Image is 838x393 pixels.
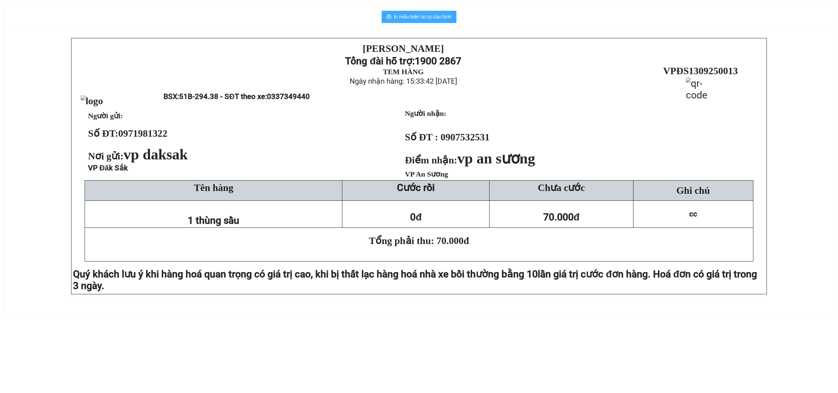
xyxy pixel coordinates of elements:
[350,77,457,86] span: Ngày nhận hàng: 15:33:42 [DATE]
[124,146,188,162] span: vp daksak
[345,55,415,67] strong: Tổng đài hỗ trợ:
[163,92,309,101] span: BSX:
[179,92,309,101] span: 51B-294.38 - SĐT theo xe:
[538,182,585,193] span: Chưa cước
[397,182,435,193] strong: Cước rồi
[363,43,444,54] strong: [PERSON_NAME]
[405,155,535,166] strong: Điểm nhận:
[689,210,697,218] span: cc
[663,65,738,76] span: VPĐS1309250013
[88,128,167,139] strong: Số ĐT:
[686,78,715,107] img: qr-code
[73,268,538,280] span: Quý khách lưu ý khi hàng hoá quan trọng có giá trị cao, khi bị thất lạc hàng hoá nhà xe bồi thườn...
[88,151,190,162] span: Nơi gửi:
[118,128,167,139] span: 0971981322
[88,112,123,120] span: Người gửi:
[73,268,757,292] span: lần giá trị cước đơn hàng. Hoá đơn có giá trị trong 3 ngày.
[88,164,128,172] span: VP Đăk Sắk
[543,211,580,223] span: 70.000đ
[410,211,422,223] span: 0đ
[676,185,710,196] span: Ghi chú
[440,132,490,143] span: 0907532531
[394,13,452,21] span: In mẫu biên lai tự cấu hình
[382,11,456,23] button: printerIn mẫu biên lai tự cấu hình
[415,55,461,67] strong: 1900 2867
[457,150,535,166] span: vp an sương
[81,95,103,107] img: logo
[267,92,310,101] span: 0337349440
[405,109,446,117] strong: Người nhận:
[369,235,469,246] span: Tổng phải thu: 70.000đ
[405,170,448,178] span: VP An Sương
[188,215,239,226] span: 1 thùng sầu
[194,182,233,193] span: Tên hàng
[386,14,391,20] span: printer
[405,132,438,143] strong: Số ĐT :
[383,68,424,76] strong: TEM HÀNG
